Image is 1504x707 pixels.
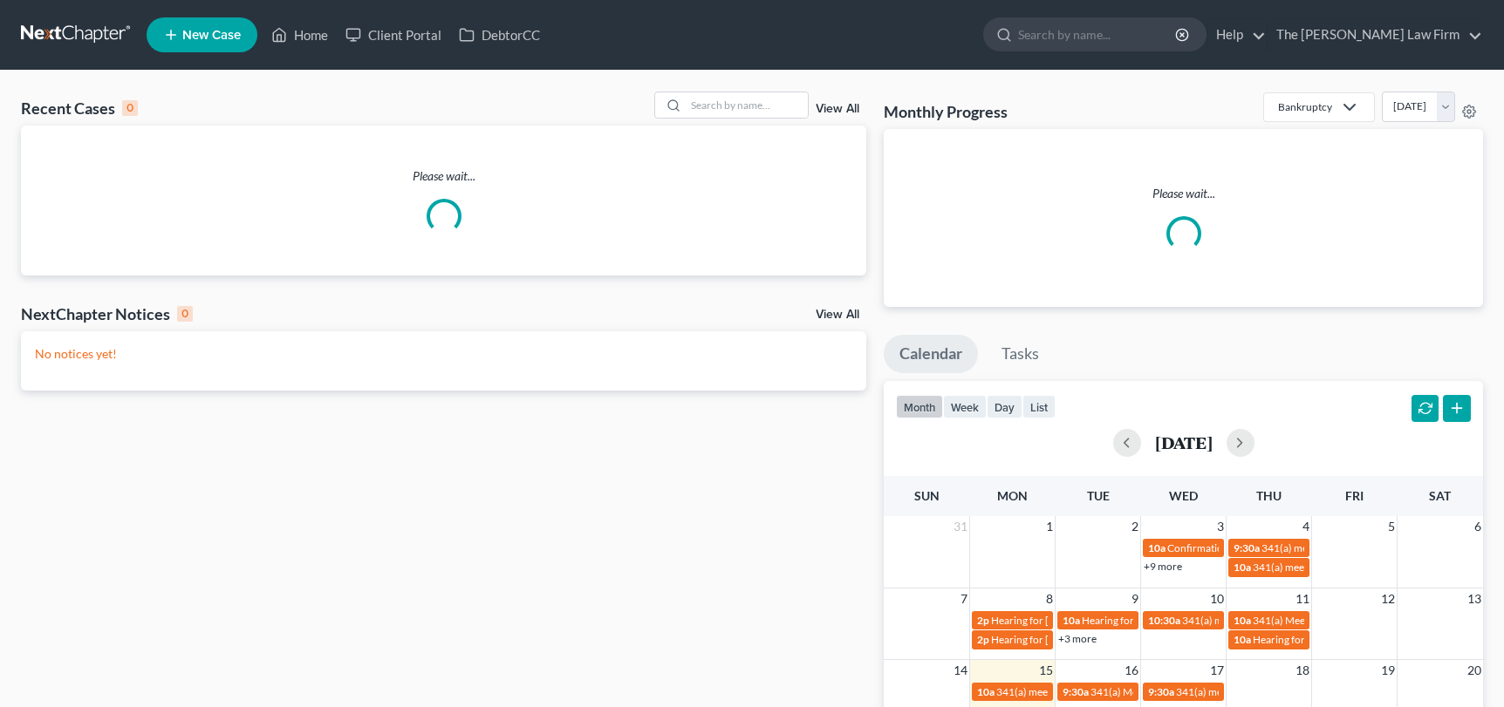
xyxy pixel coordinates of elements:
[991,614,1127,627] span: Hearing for [PERSON_NAME]
[896,395,943,418] button: month
[1148,685,1174,698] span: 9:30a
[1022,395,1056,418] button: list
[21,303,193,324] div: NextChapter Notices
[977,685,995,698] span: 10a
[337,19,450,51] a: Client Portal
[914,488,940,503] span: Sun
[977,633,989,646] span: 2p
[1176,685,1344,698] span: 341(a) meeting for [PERSON_NAME]
[1090,685,1352,698] span: 341(a) Meeting for [PERSON_NAME] & [PERSON_NAME]
[1037,660,1055,681] span: 15
[1130,588,1140,609] span: 9
[1234,633,1251,646] span: 10a
[21,167,866,185] p: Please wait...
[1182,614,1350,627] span: 341(a) meeting for [PERSON_NAME]
[1215,516,1226,537] span: 3
[21,98,138,119] div: Recent Cases
[1234,561,1251,574] span: 10a
[996,685,1165,698] span: 341(a) meeting for [PERSON_NAME]
[943,395,987,418] button: week
[1155,433,1213,452] h2: [DATE]
[1208,660,1226,681] span: 17
[1345,488,1364,503] span: Fri
[177,306,193,322] div: 0
[1082,614,1218,627] span: Hearing for [PERSON_NAME]
[1268,19,1482,51] a: The [PERSON_NAME] Law Firm
[182,29,241,42] span: New Case
[987,395,1022,418] button: day
[1386,516,1397,537] span: 5
[1144,560,1182,573] a: +9 more
[991,633,1220,646] span: Hearing for [PERSON_NAME] & [PERSON_NAME]
[986,335,1055,373] a: Tasks
[1301,516,1311,537] span: 4
[1208,588,1226,609] span: 10
[1466,660,1483,681] span: 20
[959,588,969,609] span: 7
[816,103,859,115] a: View All
[1018,18,1178,51] input: Search by name...
[450,19,549,51] a: DebtorCC
[1169,488,1198,503] span: Wed
[263,19,337,51] a: Home
[997,488,1028,503] span: Mon
[884,335,978,373] a: Calendar
[1123,660,1140,681] span: 16
[977,614,989,627] span: 2p
[1044,588,1055,609] span: 8
[952,660,969,681] span: 14
[1473,516,1483,537] span: 6
[1294,660,1311,681] span: 18
[1167,541,1458,554] span: Confirmation hearing for [PERSON_NAME] & [PERSON_NAME]
[686,92,808,118] input: Search by name...
[1294,588,1311,609] span: 11
[122,100,138,116] div: 0
[1379,588,1397,609] span: 12
[1234,541,1260,554] span: 9:30a
[1087,488,1110,503] span: Tue
[1256,488,1282,503] span: Thu
[898,185,1469,202] p: Please wait...
[1207,19,1266,51] a: Help
[1253,633,1481,646] span: Hearing for [PERSON_NAME] & [PERSON_NAME]
[1063,614,1080,627] span: 10a
[1429,488,1451,503] span: Sat
[1044,516,1055,537] span: 1
[1130,516,1140,537] span: 2
[1148,541,1166,554] span: 10a
[1261,541,1430,554] span: 341(a) meeting for [PERSON_NAME]
[1148,614,1180,627] span: 10:30a
[1063,685,1089,698] span: 9:30a
[1466,588,1483,609] span: 13
[1278,99,1332,114] div: Bankruptcy
[1379,660,1397,681] span: 19
[35,345,852,363] p: No notices yet!
[1058,632,1097,645] a: +3 more
[1234,614,1251,627] span: 10a
[884,101,1008,122] h3: Monthly Progress
[816,309,859,321] a: View All
[952,516,969,537] span: 31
